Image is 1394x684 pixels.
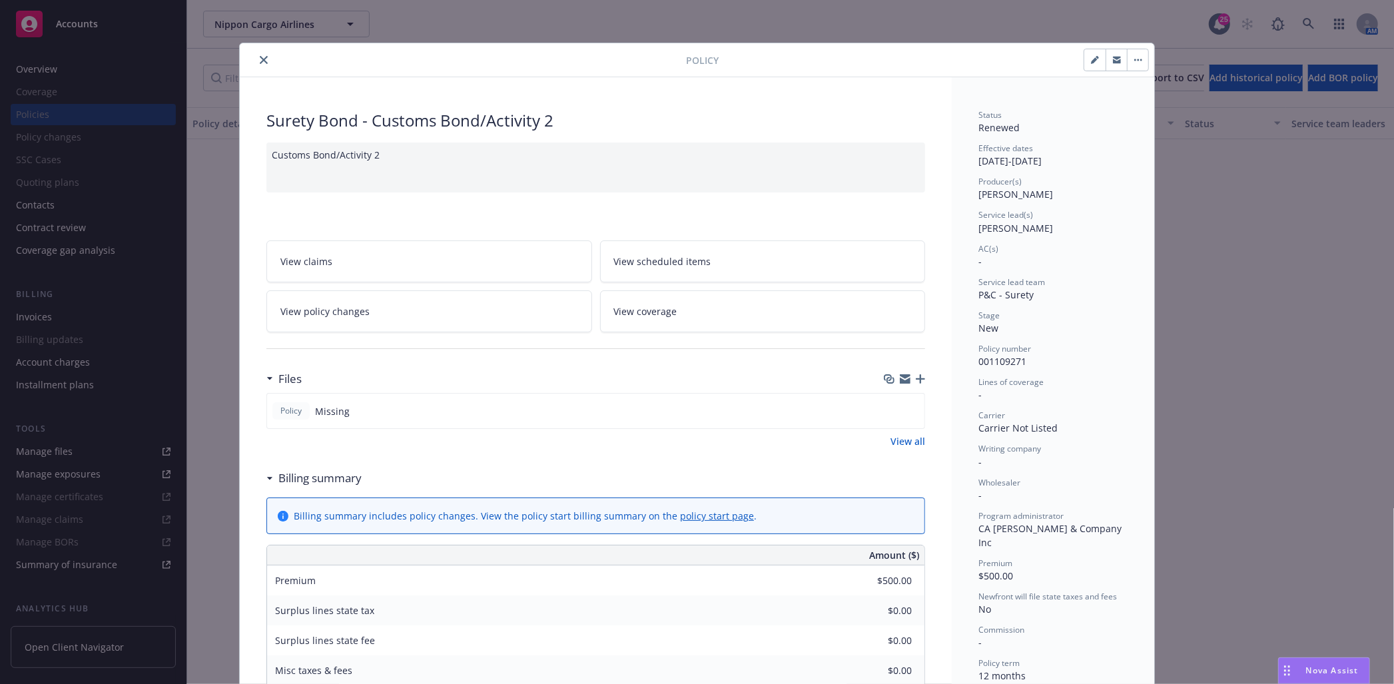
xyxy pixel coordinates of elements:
[278,470,362,487] h3: Billing summary
[978,209,1033,220] span: Service lead(s)
[278,405,304,417] span: Policy
[266,470,362,487] div: Billing summary
[978,276,1045,288] span: Service lead team
[978,522,1124,549] span: CA [PERSON_NAME] & Company Inc
[978,657,1020,669] span: Policy term
[266,143,925,192] div: Customs Bond/Activity 2
[978,388,982,401] span: -
[978,422,1058,434] span: Carrier Not Listed
[978,222,1053,234] span: [PERSON_NAME]
[266,290,592,332] a: View policy changes
[978,603,991,615] span: No
[275,664,352,677] span: Misc taxes & fees
[278,370,302,388] h3: Files
[266,109,925,132] div: Surety Bond - Customs Bond/Activity 2
[1279,658,1295,683] div: Drag to move
[275,634,375,647] span: Surplus lines state fee
[978,322,998,334] span: New
[978,176,1022,187] span: Producer(s)
[614,254,711,268] span: View scheduled items
[256,52,272,68] button: close
[978,109,1002,121] span: Status
[978,591,1117,602] span: Newfront will file state taxes and fees
[294,509,757,523] div: Billing summary includes policy changes. View the policy start billing summary on the .
[1278,657,1370,684] button: Nova Assist
[978,143,1128,168] div: [DATE] - [DATE]
[600,240,926,282] a: View scheduled items
[978,343,1031,354] span: Policy number
[833,631,920,651] input: 0.00
[978,288,1034,301] span: P&C - Surety
[978,355,1026,368] span: 001109271
[833,571,920,591] input: 0.00
[978,569,1013,582] span: $500.00
[280,254,332,268] span: View claims
[978,443,1041,454] span: Writing company
[978,243,998,254] span: AC(s)
[1306,665,1359,676] span: Nova Assist
[978,557,1012,569] span: Premium
[978,624,1024,635] span: Commission
[978,188,1053,200] span: [PERSON_NAME]
[978,143,1033,154] span: Effective dates
[978,477,1020,488] span: Wholesaler
[275,604,374,617] span: Surplus lines state tax
[869,548,919,562] span: Amount ($)
[978,255,982,268] span: -
[614,304,677,318] span: View coverage
[978,489,982,502] span: -
[833,601,920,621] input: 0.00
[315,404,350,418] span: Missing
[890,434,925,448] a: View all
[978,636,982,649] span: -
[978,410,1005,421] span: Carrier
[978,310,1000,321] span: Stage
[280,304,370,318] span: View policy changes
[978,456,982,468] span: -
[978,510,1064,521] span: Program administrator
[686,53,719,67] span: Policy
[266,370,302,388] div: Files
[978,669,1026,682] span: 12 months
[680,510,754,522] a: policy start page
[600,290,926,332] a: View coverage
[275,574,316,587] span: Premium
[266,240,592,282] a: View claims
[833,661,920,681] input: 0.00
[978,376,1044,388] span: Lines of coverage
[978,121,1020,134] span: Renewed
